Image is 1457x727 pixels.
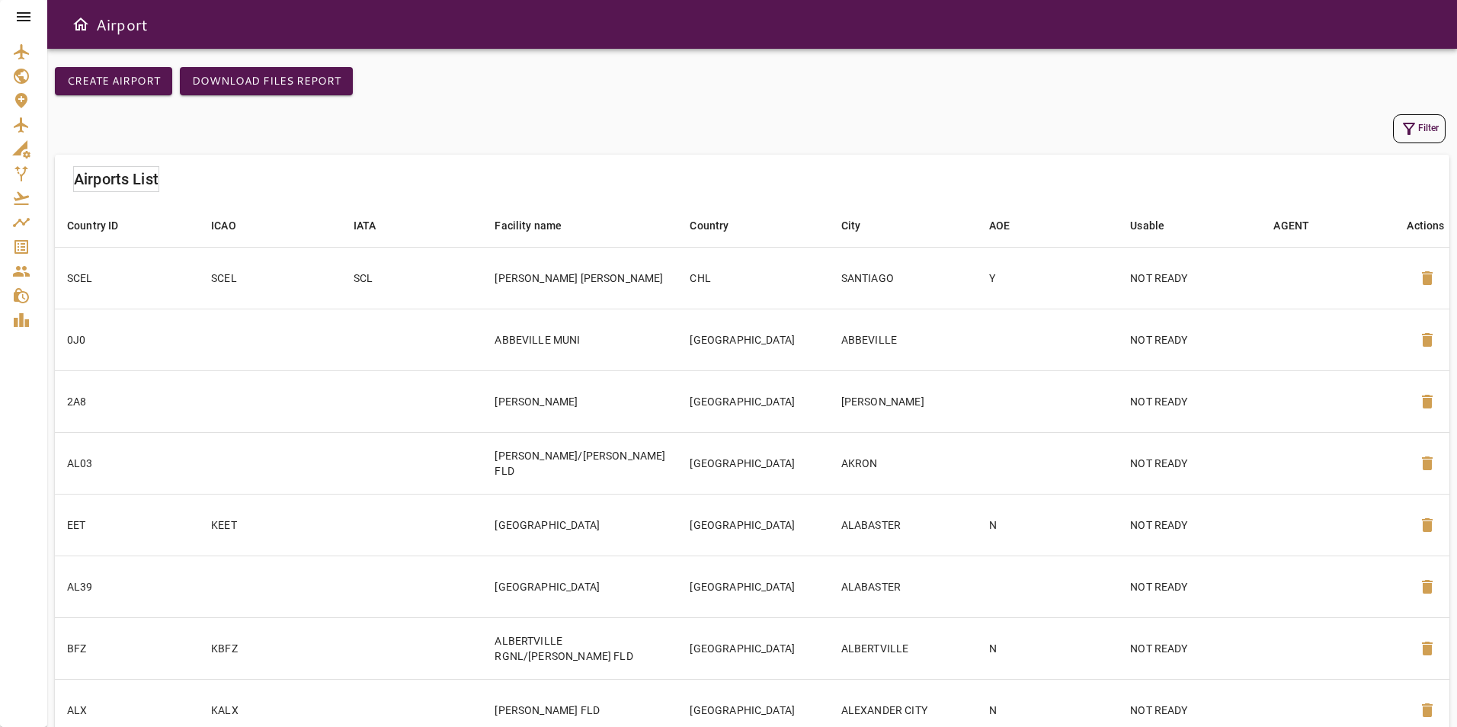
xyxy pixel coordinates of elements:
[341,247,483,309] td: SCL
[1130,579,1249,594] p: NOT READY
[1130,394,1249,409] p: NOT READY
[677,370,828,432] td: [GEOGRAPHIC_DATA]
[690,216,748,235] span: Country
[55,617,199,679] td: BFZ
[211,216,256,235] span: ICAO
[67,216,139,235] span: Country ID
[495,216,562,235] div: Facility name
[1409,630,1446,667] button: Delete Airport
[354,216,376,235] div: IATA
[96,12,148,37] h6: Airport
[829,309,977,370] td: ABBEVILLE
[677,432,828,494] td: [GEOGRAPHIC_DATA]
[1130,641,1249,656] p: NOT READY
[989,216,1030,235] span: AOE
[1418,454,1436,472] span: delete
[180,67,353,95] button: Download Files Report
[1409,322,1446,358] button: Delete Airport
[1130,517,1249,533] p: NOT READY
[1418,331,1436,349] span: delete
[829,370,977,432] td: [PERSON_NAME]
[199,617,341,679] td: KBFZ
[55,370,199,432] td: 2A8
[1130,703,1249,718] p: NOT READY
[1130,271,1249,286] p: NOT READY
[55,556,199,617] td: AL39
[829,556,977,617] td: ALABASTER
[1409,507,1446,543] button: Delete Airport
[677,247,828,309] td: CHL
[977,494,1119,556] td: N
[677,617,828,679] td: [GEOGRAPHIC_DATA]
[1418,392,1436,411] span: delete
[677,309,828,370] td: [GEOGRAPHIC_DATA]
[1409,383,1446,420] button: Delete Airport
[841,216,861,235] div: City
[1418,269,1436,287] span: delete
[1130,332,1249,347] p: NOT READY
[55,247,199,309] td: SCEL
[74,167,159,191] h6: Airports List
[1418,639,1436,658] span: delete
[1130,216,1184,235] span: Usable
[989,216,1010,235] div: AOE
[67,216,119,235] div: Country ID
[55,494,199,556] td: EET
[354,216,396,235] span: IATA
[690,216,728,235] div: Country
[1409,260,1446,296] button: Delete Airport
[1130,456,1249,471] p: NOT READY
[977,617,1119,679] td: N
[829,494,977,556] td: ALABASTER
[55,67,172,95] button: Create airport
[829,247,977,309] td: SANTIAGO
[211,216,236,235] div: ICAO
[482,494,677,556] td: [GEOGRAPHIC_DATA]
[55,432,199,494] td: AL03
[829,432,977,494] td: AKRON
[482,432,677,494] td: [PERSON_NAME]/[PERSON_NAME] FLD
[1273,216,1309,235] div: AGENT
[1393,114,1446,143] button: Filter
[199,494,341,556] td: KEET
[1273,216,1329,235] span: AGENT
[1409,445,1446,482] button: Delete Airport
[482,247,677,309] td: [PERSON_NAME] [PERSON_NAME]
[1418,516,1436,534] span: delete
[1418,578,1436,596] span: delete
[1130,216,1164,235] div: Usable
[829,617,977,679] td: ALBERTVILLE
[482,370,677,432] td: [PERSON_NAME]
[677,556,828,617] td: [GEOGRAPHIC_DATA]
[199,247,341,309] td: SCEL
[495,216,581,235] span: Facility name
[977,247,1119,309] td: Y
[482,309,677,370] td: ABBEVILLE MUNI
[1418,701,1436,719] span: delete
[841,216,881,235] span: City
[677,494,828,556] td: [GEOGRAPHIC_DATA]
[482,556,677,617] td: [GEOGRAPHIC_DATA]
[66,9,96,40] button: Open drawer
[55,309,199,370] td: 0J0
[482,617,677,679] td: ALBERTVILLE RGNL/[PERSON_NAME] FLD
[1409,568,1446,605] button: Delete Airport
